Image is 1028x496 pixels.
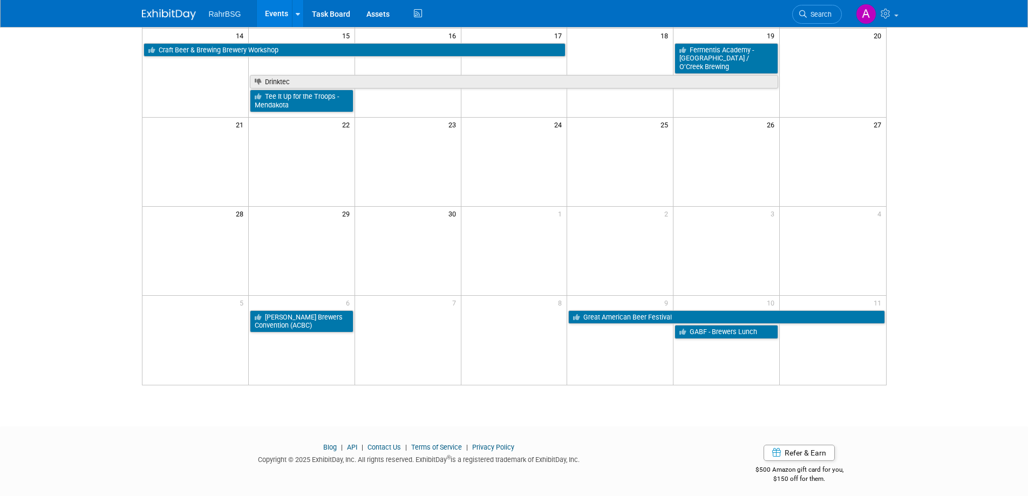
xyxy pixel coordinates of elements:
span: 18 [659,29,673,42]
a: Fermentis Academy - [GEOGRAPHIC_DATA] / O’Creek Brewing [675,43,778,74]
div: $500 Amazon gift card for you, [712,458,887,483]
span: 21 [235,118,248,131]
span: 6 [345,296,355,309]
a: Terms of Service [411,443,462,451]
span: 30 [447,207,461,220]
span: | [464,443,471,451]
a: Great American Beer Festival [568,310,884,324]
span: 27 [873,118,886,131]
span: | [403,443,410,451]
a: Privacy Policy [472,443,514,451]
img: ExhibitDay [142,9,196,20]
span: 24 [553,118,567,131]
a: Drinktec [250,75,778,89]
span: | [338,443,345,451]
span: 19 [766,29,779,42]
span: 22 [341,118,355,131]
span: 25 [659,118,673,131]
span: 29 [341,207,355,220]
a: [PERSON_NAME] Brewers Convention (ACBC) [250,310,353,332]
img: Ashley Grotewold [856,4,876,24]
a: Contact Us [367,443,401,451]
span: 23 [447,118,461,131]
a: Refer & Earn [764,445,835,461]
a: Tee It Up for the Troops - Mendakota [250,90,353,112]
div: $150 off for them. [712,474,887,484]
span: 7 [451,296,461,309]
span: 2 [663,207,673,220]
span: 3 [770,207,779,220]
a: GABF - Brewers Lunch [675,325,778,339]
span: 17 [553,29,567,42]
span: 26 [766,118,779,131]
span: RahrBSG [209,10,241,18]
span: 8 [557,296,567,309]
a: Search [792,5,842,24]
span: 16 [447,29,461,42]
span: 28 [235,207,248,220]
div: Copyright © 2025 ExhibitDay, Inc. All rights reserved. ExhibitDay is a registered trademark of Ex... [142,452,697,465]
span: 15 [341,29,355,42]
sup: ® [447,454,451,460]
span: 20 [873,29,886,42]
a: API [347,443,357,451]
span: Search [807,10,832,18]
span: 5 [239,296,248,309]
span: | [359,443,366,451]
span: 1 [557,207,567,220]
span: 11 [873,296,886,309]
span: 14 [235,29,248,42]
span: 9 [663,296,673,309]
a: Blog [323,443,337,451]
span: 4 [876,207,886,220]
a: Craft Beer & Brewing Brewery Workshop [144,43,566,57]
span: 10 [766,296,779,309]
